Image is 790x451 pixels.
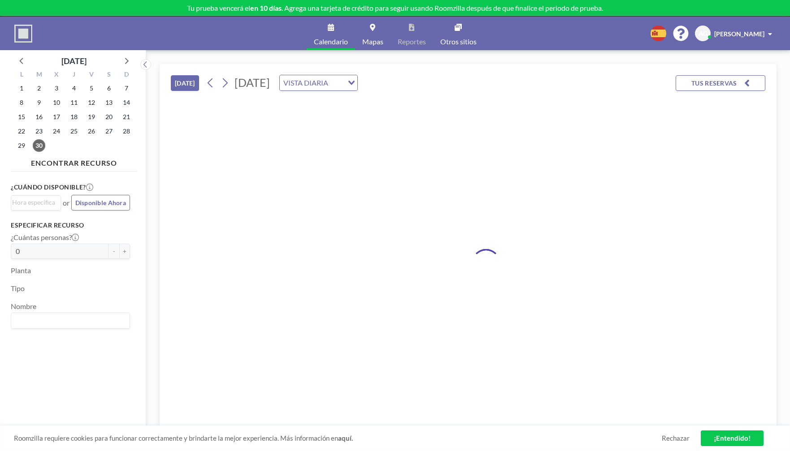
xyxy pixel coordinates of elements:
div: Search for option [11,196,61,209]
input: Search for option [12,315,125,326]
a: Otros sitios [433,17,484,50]
span: lunes, 15 de septiembre de 2025 [15,111,28,123]
span: or [63,198,69,207]
span: lunes, 29 de septiembre de 2025 [15,139,28,152]
button: TUS RESERVAS [676,75,765,91]
div: X [48,69,65,81]
div: D [117,69,135,81]
span: lunes, 22 de septiembre de 2025 [15,125,28,137]
span: Reportes [398,38,426,45]
span: sábado, 20 de septiembre de 2025 [103,111,115,123]
div: V [82,69,100,81]
input: Search for option [12,198,56,207]
div: Search for option [280,75,357,90]
input: Search for option [331,77,343,89]
span: miércoles, 17 de septiembre de 2025 [50,111,63,123]
div: [DATE] [61,55,87,67]
span: lunes, 8 de septiembre de 2025 [15,96,28,109]
span: jueves, 25 de septiembre de 2025 [68,125,80,137]
label: ¿Cuántas personas? [11,233,79,242]
span: [DATE] [234,76,270,89]
button: - [109,244,119,259]
span: domingo, 14 de septiembre de 2025 [120,96,133,109]
button: Disponible Ahora [71,195,130,210]
span: martes, 2 de septiembre de 2025 [33,82,45,94]
span: jueves, 4 de septiembre de 2025 [68,82,80,94]
div: L [13,69,30,81]
span: miércoles, 24 de septiembre de 2025 [50,125,63,137]
span: Otros sitios [440,38,477,45]
h3: Especificar recurso [11,221,130,229]
span: jueves, 11 de septiembre de 2025 [68,96,80,109]
div: J [65,69,83,81]
span: VISTA DIARIA [282,77,330,89]
a: Rechazar [662,434,690,442]
label: Planta [11,266,31,275]
b: en 10 días [250,4,282,12]
div: M [30,69,48,81]
span: martes, 16 de septiembre de 2025 [33,111,45,123]
span: Roomzilla requiere cookies para funcionar correctamente y brindarte la mejor experiencia. Más inf... [14,434,662,442]
span: lunes, 1 de septiembre de 2025 [15,82,28,94]
span: miércoles, 3 de septiembre de 2025 [50,82,63,94]
label: Tipo [11,284,25,293]
span: domingo, 7 de septiembre de 2025 [120,82,133,94]
span: AG [699,30,708,38]
a: Mapas [355,17,391,50]
h4: ENCONTRAR RECURSO [11,155,137,168]
label: Nombre [11,302,36,311]
span: jueves, 18 de septiembre de 2025 [68,111,80,123]
span: Calendario [314,38,348,45]
a: Calendario [307,17,355,50]
button: + [119,244,130,259]
button: [DATE] [171,75,199,91]
span: martes, 9 de septiembre de 2025 [33,96,45,109]
a: Reportes [391,17,433,50]
div: S [100,69,117,81]
a: ¡Entendido! [701,430,764,446]
span: Disponible Ahora [75,199,126,206]
span: viernes, 5 de septiembre de 2025 [85,82,98,94]
span: viernes, 26 de septiembre de 2025 [85,125,98,137]
span: viernes, 19 de septiembre de 2025 [85,111,98,123]
span: sábado, 13 de septiembre de 2025 [103,96,115,109]
span: viernes, 12 de septiembre de 2025 [85,96,98,109]
span: miércoles, 10 de septiembre de 2025 [50,96,63,109]
span: martes, 23 de septiembre de 2025 [33,125,45,137]
span: domingo, 28 de septiembre de 2025 [120,125,133,137]
a: aquí. [338,434,353,442]
span: sábado, 27 de septiembre de 2025 [103,125,115,137]
span: [PERSON_NAME] [714,30,764,38]
span: martes, 30 de septiembre de 2025 [33,139,45,152]
div: Search for option [11,313,130,328]
img: organization-logo [14,25,32,43]
span: domingo, 21 de septiembre de 2025 [120,111,133,123]
span: Mapas [362,38,383,45]
span: sábado, 6 de septiembre de 2025 [103,82,115,94]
